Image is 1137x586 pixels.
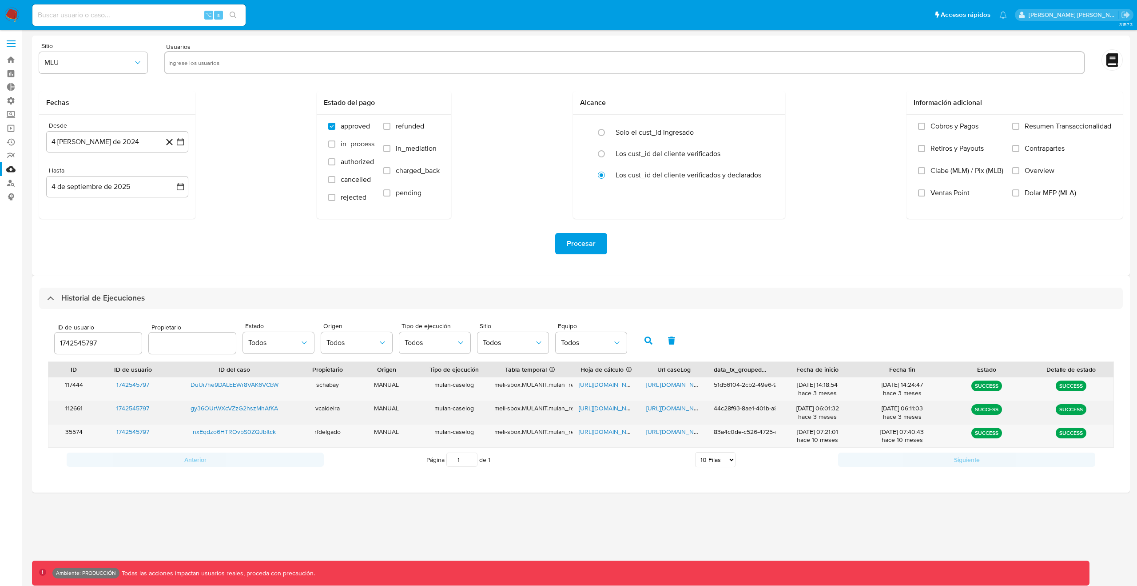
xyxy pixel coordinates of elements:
[32,9,246,21] input: Buscar usuario o caso...
[1121,10,1130,20] a: Salir
[224,9,242,21] button: search-icon
[205,11,212,19] span: ⌥
[217,11,220,19] span: s
[119,569,315,578] p: Todas las acciones impactan usuarios reales, proceda con precaución.
[56,571,116,575] p: Ambiente: PRODUCCIÓN
[1029,11,1118,19] p: edwin.alonso@mercadolibre.com.co
[999,11,1007,19] a: Notificaciones
[941,10,990,20] span: Accesos rápidos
